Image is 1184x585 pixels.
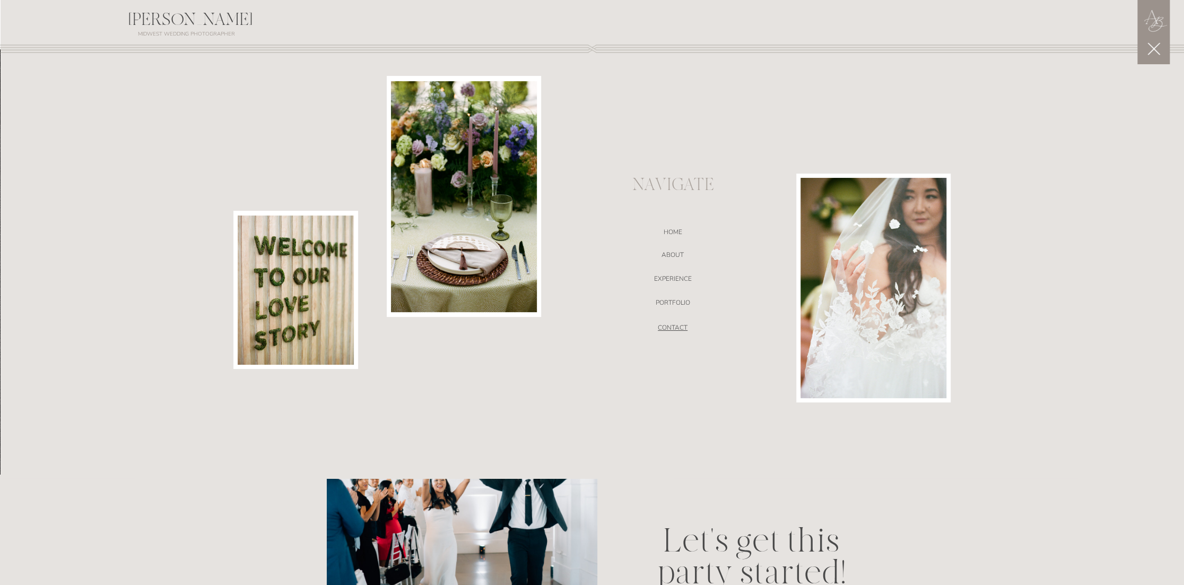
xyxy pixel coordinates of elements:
div: [PERSON_NAME] [1,12,380,35]
a: Home [560,228,785,239]
a: EXPERIENCE [560,275,785,286]
p: Let's get this party started! [631,525,872,563]
nav: Navigate [632,178,714,194]
a: ABOUT [560,251,785,262]
a: portfolio [560,299,785,309]
a: CONTACT [560,324,785,334]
